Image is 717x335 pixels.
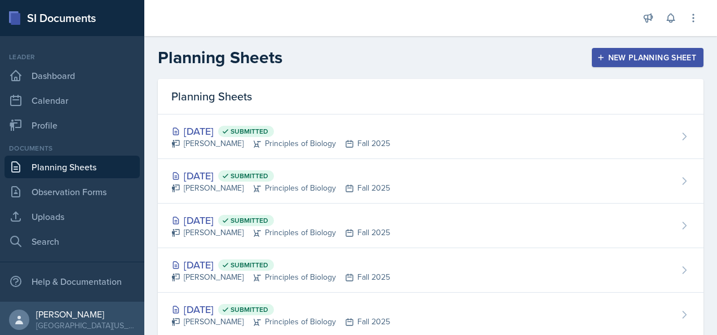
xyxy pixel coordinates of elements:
[231,216,268,225] span: Submitted
[36,308,135,320] div: [PERSON_NAME]
[171,182,390,194] div: [PERSON_NAME] Principles of Biology Fall 2025
[592,48,703,67] button: New Planning Sheet
[171,227,390,239] div: [PERSON_NAME] Principles of Biology Fall 2025
[158,47,282,68] h2: Planning Sheets
[5,114,140,136] a: Profile
[171,257,390,272] div: [DATE]
[231,261,268,270] span: Submitted
[158,248,703,293] a: [DATE] Submitted [PERSON_NAME]Principles of BiologyFall 2025
[171,213,390,228] div: [DATE]
[171,124,390,139] div: [DATE]
[599,53,696,62] div: New Planning Sheet
[5,230,140,253] a: Search
[5,64,140,87] a: Dashboard
[171,271,390,283] div: [PERSON_NAME] Principles of Biology Fall 2025
[5,52,140,62] div: Leader
[231,127,268,136] span: Submitted
[171,302,390,317] div: [DATE]
[36,320,135,331] div: [GEOGRAPHIC_DATA][US_STATE]
[158,79,703,114] div: Planning Sheets
[5,143,140,153] div: Documents
[171,168,390,183] div: [DATE]
[5,270,140,293] div: Help & Documentation
[158,204,703,248] a: [DATE] Submitted [PERSON_NAME]Principles of BiologyFall 2025
[5,156,140,178] a: Planning Sheets
[171,316,390,328] div: [PERSON_NAME] Principles of Biology Fall 2025
[231,171,268,180] span: Submitted
[158,114,703,159] a: [DATE] Submitted [PERSON_NAME]Principles of BiologyFall 2025
[5,205,140,228] a: Uploads
[231,305,268,314] span: Submitted
[171,138,390,149] div: [PERSON_NAME] Principles of Biology Fall 2025
[5,180,140,203] a: Observation Forms
[5,89,140,112] a: Calendar
[158,159,703,204] a: [DATE] Submitted [PERSON_NAME]Principles of BiologyFall 2025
